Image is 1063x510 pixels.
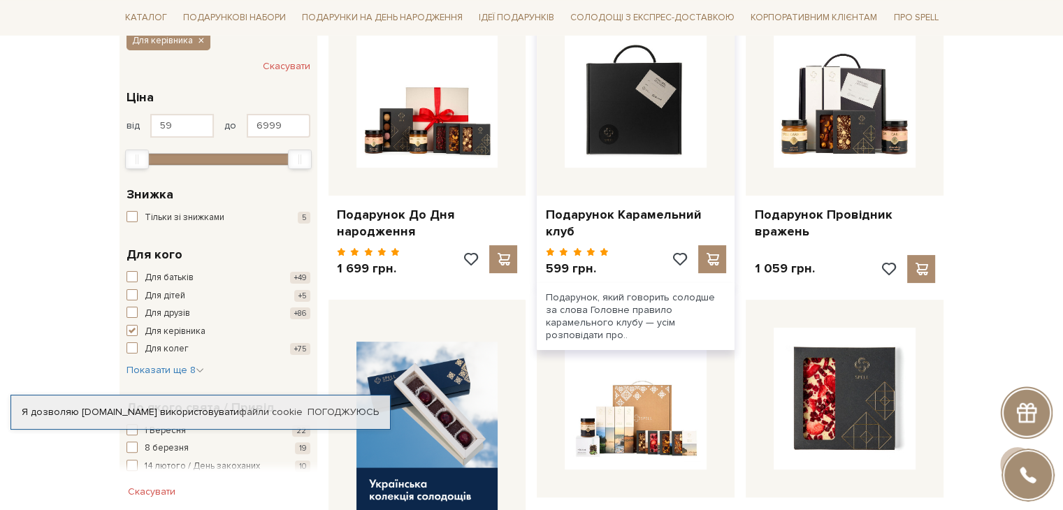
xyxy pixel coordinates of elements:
[294,290,310,302] span: +5
[224,119,236,132] span: до
[145,307,190,321] span: Для друзів
[290,272,310,284] span: +49
[132,34,193,47] span: Для керівника
[745,6,883,29] a: Корпоративним клієнтам
[263,55,310,78] button: Скасувати
[145,211,224,225] span: Тільки зі знижками
[292,425,310,437] span: 22
[126,342,310,356] button: Для колег +75
[126,460,310,474] button: 14 лютого / День закоханих 10
[126,364,204,376] span: Показати ще 8
[126,424,310,438] button: 1 Вересня 22
[288,150,312,169] div: Max
[888,7,943,29] span: Про Spell
[150,114,214,138] input: Ціна
[308,406,379,418] a: Погоджуюсь
[145,271,194,285] span: Для батьків
[126,307,310,321] button: Для друзів +86
[126,88,154,107] span: Ціна
[126,185,173,204] span: Знижка
[120,481,184,503] button: Скасувати
[296,7,468,29] span: Подарунки на День народження
[295,460,310,472] span: 10
[120,7,173,29] span: Каталог
[537,283,735,351] div: Подарунок, який говорить солодше за слова Головне правило карамельного клубу — усім розповідати п...
[337,207,518,240] a: Подарунок До Дня народження
[145,424,186,438] span: 1 Вересня
[247,114,310,138] input: Ціна
[565,6,740,29] a: Солодощі з експрес-доставкою
[754,261,814,277] p: 1 059 грн.
[126,31,210,50] button: Для керівника
[126,245,182,264] span: Для кого
[126,211,310,225] button: Тільки зі знижками 5
[178,7,291,29] span: Подарункові набори
[126,442,310,456] button: 8 березня 19
[145,460,260,474] span: 14 лютого / День закоханих
[295,442,310,454] span: 19
[125,150,149,169] div: Min
[126,289,310,303] button: Для дітей +5
[145,325,205,339] span: Для керівника
[754,207,935,240] a: Подарунок Провідник вражень
[11,406,390,418] div: Я дозволяю [DOMAIN_NAME] використовувати
[473,7,560,29] span: Ідеї подарунків
[126,271,310,285] button: Для батьків +49
[126,325,310,339] button: Для керівника
[565,26,707,168] img: Подарунок Карамельний клуб
[337,261,400,277] p: 1 699 грн.
[545,207,726,240] a: Подарунок Карамельний клуб
[145,342,189,356] span: Для колег
[239,406,303,418] a: файли cookie
[126,119,140,132] span: від
[298,212,310,224] span: 5
[145,442,189,456] span: 8 березня
[145,289,185,303] span: Для дітей
[545,261,609,277] p: 599 грн.
[290,307,310,319] span: +86
[126,363,204,377] button: Показати ще 8
[290,343,310,355] span: +75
